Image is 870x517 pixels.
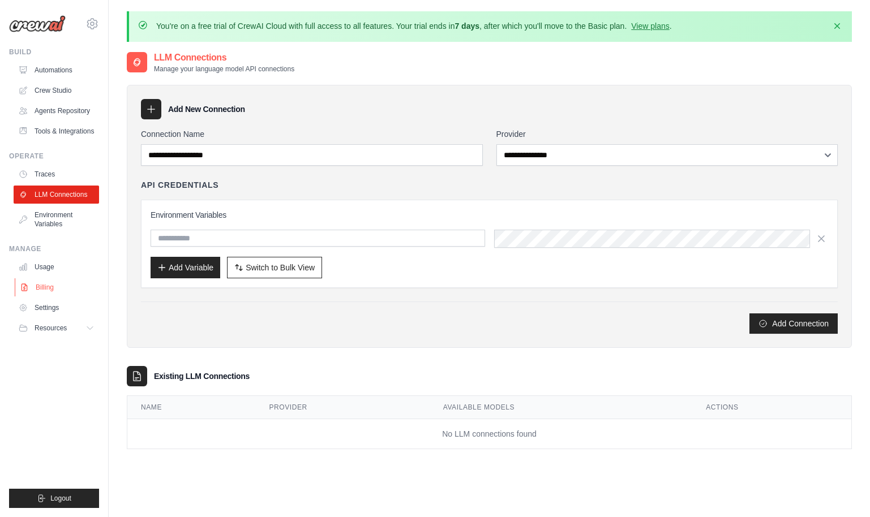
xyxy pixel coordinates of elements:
a: Usage [14,258,99,276]
th: Name [127,396,255,419]
h3: Existing LLM Connections [154,370,250,382]
th: Actions [692,396,851,419]
label: Provider [496,128,838,140]
span: Resources [35,324,67,333]
h3: Environment Variables [151,209,828,221]
a: Traces [14,165,99,183]
button: Logout [9,489,99,508]
a: Environment Variables [14,206,99,233]
button: Resources [14,319,99,337]
a: LLM Connections [14,186,99,204]
a: Automations [14,61,99,79]
a: Tools & Integrations [14,122,99,140]
img: Logo [9,15,66,32]
strong: 7 days [455,21,479,31]
td: No LLM connections found [127,419,851,449]
h4: API Credentials [141,179,218,191]
a: View plans [631,21,669,31]
button: Add Variable [151,257,220,278]
span: Logout [50,494,71,503]
div: Build [9,48,99,57]
label: Connection Name [141,128,483,140]
button: Add Connection [749,313,838,334]
button: Switch to Bulk View [227,257,322,278]
a: Crew Studio [14,81,99,100]
p: You're on a free trial of CrewAI Cloud with full access to all features. Your trial ends in , aft... [156,20,672,32]
h3: Add New Connection [168,104,245,115]
span: Switch to Bulk View [246,262,315,273]
a: Billing [15,278,100,296]
th: Available Models [430,396,692,419]
h2: LLM Connections [154,51,294,64]
a: Agents Repository [14,102,99,120]
div: Manage [9,244,99,253]
th: Provider [255,396,429,419]
div: Operate [9,152,99,161]
p: Manage your language model API connections [154,64,294,74]
a: Settings [14,299,99,317]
